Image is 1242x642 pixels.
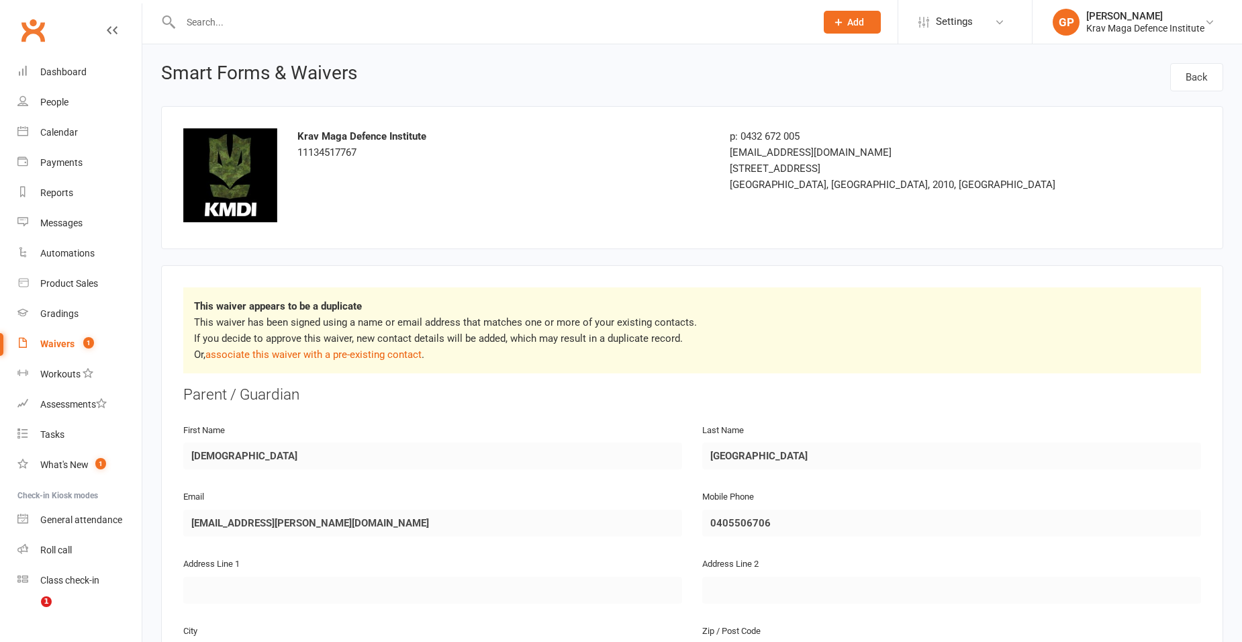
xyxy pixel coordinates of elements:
[40,369,81,379] div: Workouts
[824,11,881,34] button: Add
[17,299,142,329] a: Gradings
[702,490,754,504] label: Mobile Phone
[17,329,142,359] a: Waivers 1
[40,429,64,440] div: Tasks
[1086,10,1204,22] div: [PERSON_NAME]
[41,596,52,607] span: 1
[730,144,1055,160] div: [EMAIL_ADDRESS][DOMAIN_NAME]
[1086,22,1204,34] div: Krav Maga Defence Institute
[40,218,83,228] div: Messages
[1170,63,1223,91] a: Back
[177,13,806,32] input: Search...
[17,389,142,420] a: Assessments
[194,300,362,312] strong: This waiver appears to be a duplicate
[17,450,142,480] a: What's New1
[17,87,142,118] a: People
[40,459,89,470] div: What's New
[17,238,142,269] a: Automations
[40,338,75,349] div: Waivers
[40,187,73,198] div: Reports
[40,575,99,586] div: Class check-in
[17,505,142,535] a: General attendance kiosk mode
[17,118,142,148] a: Calendar
[297,128,710,160] div: 11134517767
[702,424,744,438] label: Last Name
[183,424,225,438] label: First Name
[702,557,759,571] label: Address Line 2
[183,384,1201,406] div: Parent / Guardian
[17,269,142,299] a: Product Sales
[730,128,1055,144] div: p: 0432 672 005
[161,63,357,87] h1: Smart Forms & Waivers
[297,130,426,142] strong: Krav Maga Defence Institute
[847,17,864,28] span: Add
[183,625,197,639] label: City
[183,128,277,222] img: 61e2cda8-8b1b-4c1e-8ec1-97247854b8fb.jpeg
[17,565,142,596] a: Class kiosk mode
[730,177,1055,193] div: [GEOGRAPHIC_DATA], [GEOGRAPHIC_DATA], 2010, [GEOGRAPHIC_DATA]
[40,127,78,138] div: Calendar
[40,399,107,410] div: Assessments
[183,490,204,504] label: Email
[730,160,1055,177] div: [STREET_ADDRESS]
[40,66,87,77] div: Dashboard
[40,514,122,525] div: General attendance
[40,97,68,107] div: People
[936,7,973,37] span: Settings
[17,420,142,450] a: Tasks
[95,458,106,469] span: 1
[17,535,142,565] a: Roll call
[17,359,142,389] a: Workouts
[83,337,94,349] span: 1
[40,157,83,168] div: Payments
[40,308,79,319] div: Gradings
[40,278,98,289] div: Product Sales
[13,596,46,629] iframe: Intercom live chat
[17,57,142,87] a: Dashboard
[16,13,50,47] a: Clubworx
[205,349,422,361] a: associate this waiver with a pre-existing contact
[17,208,142,238] a: Messages
[17,178,142,208] a: Reports
[194,314,1190,363] p: This waiver has been signed using a name or email address that matches one or more of your existi...
[40,248,95,259] div: Automations
[40,545,72,555] div: Roll call
[1053,9,1080,36] div: GP
[17,148,142,178] a: Payments
[702,625,761,639] label: Zip / Post Code
[183,557,240,571] label: Address Line 1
